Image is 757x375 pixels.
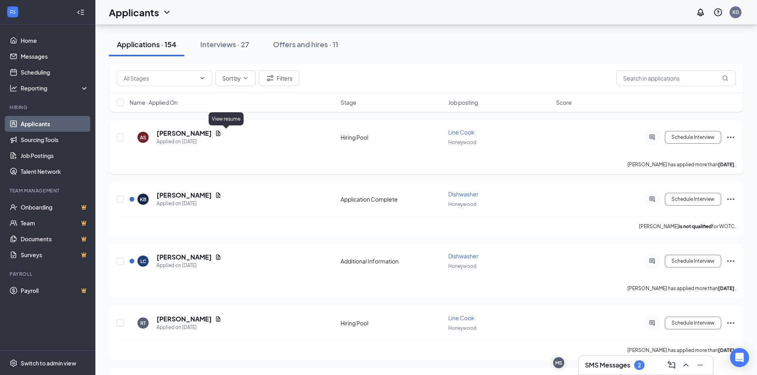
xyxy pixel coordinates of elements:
[157,323,221,331] div: Applied on [DATE]
[448,325,476,331] span: Honeywood
[21,64,89,80] a: Scheduling
[10,187,87,194] div: Team Management
[341,195,443,203] div: Application Complete
[242,75,249,81] svg: ChevronDown
[718,347,734,353] b: [DATE]
[21,132,89,148] a: Sourcing Tools
[21,163,89,179] a: Talent Network
[109,6,159,19] h1: Applicants
[341,133,443,141] div: Hiring Pool
[21,283,89,298] a: PayrollCrown
[667,360,676,370] svg: ComposeMessage
[215,192,221,198] svg: Document
[585,361,630,369] h3: SMS Messages
[157,262,221,269] div: Applied on [DATE]
[21,199,89,215] a: OnboardingCrown
[726,133,736,142] svg: Ellipses
[647,320,657,326] svg: ActiveChat
[665,131,721,144] button: Schedule Interview
[448,139,476,145] span: Honeywood
[21,33,89,48] a: Home
[448,314,474,321] span: Line Cook
[140,320,146,327] div: RT
[140,258,146,265] div: LC
[722,75,728,81] svg: MagnifyingGlass
[638,362,641,369] div: 2
[627,285,736,292] p: [PERSON_NAME] has applied more than .
[713,8,723,17] svg: QuestionInfo
[199,75,205,81] svg: ChevronDown
[273,39,338,49] div: Offers and hires · 11
[718,162,734,167] b: [DATE]
[647,196,657,202] svg: ActiveChat
[157,129,212,138] h5: [PERSON_NAME]
[10,359,17,367] svg: Settings
[209,112,244,125] div: View resume
[341,98,356,106] span: Stage
[639,223,736,230] p: [PERSON_NAME] for WOTC.
[117,39,176,49] div: Applications · 154
[341,257,443,265] div: Additional Information
[694,359,707,371] button: Minimize
[647,134,657,140] svg: ActiveChat
[647,258,657,264] svg: ActiveChat
[200,39,249,49] div: Interviews · 27
[162,8,172,17] svg: ChevronDown
[259,70,299,86] button: Filter Filters
[665,193,721,206] button: Schedule Interview
[627,347,736,354] p: [PERSON_NAME] has applied more than .
[21,84,89,92] div: Reporting
[448,263,476,269] span: Honeywood
[10,84,17,92] svg: Analysis
[21,215,89,231] a: TeamCrown
[730,348,749,367] div: Open Intercom Messenger
[627,161,736,168] p: [PERSON_NAME] has applied more than .
[448,190,478,198] span: Dishwasher
[665,359,678,371] button: ComposeMessage
[140,196,146,203] div: KB
[157,138,221,146] div: Applied on [DATE]
[157,200,221,208] div: Applied on [DATE]
[665,255,721,267] button: Schedule Interview
[77,8,85,16] svg: Collapse
[140,134,146,141] div: AS
[448,252,478,260] span: Dishwasher
[681,360,691,370] svg: ChevronUp
[124,74,196,83] input: All Stages
[21,247,89,263] a: SurveysCrown
[222,75,241,81] span: Sort by
[265,73,275,83] svg: Filter
[726,318,736,328] svg: Ellipses
[10,271,87,277] div: Payroll
[665,317,721,329] button: Schedule Interview
[448,98,478,106] span: Job posting
[695,360,705,370] svg: Minimize
[556,98,572,106] span: Score
[157,191,212,200] h5: [PERSON_NAME]
[726,256,736,266] svg: Ellipses
[616,70,736,86] input: Search in applications
[215,254,221,260] svg: Document
[215,316,221,322] svg: Document
[215,130,221,137] svg: Document
[9,8,17,16] svg: WorkstreamLogo
[448,129,474,136] span: Line Cook
[680,359,692,371] button: ChevronUp
[10,104,87,111] div: Hiring
[130,98,178,106] span: Name · Applied On
[718,285,734,291] b: [DATE]
[732,9,739,15] div: KD
[696,8,705,17] svg: Notifications
[21,48,89,64] a: Messages
[341,319,443,327] div: Hiring Pool
[726,194,736,204] svg: Ellipses
[157,315,212,323] h5: [PERSON_NAME]
[555,360,562,366] div: MS
[21,116,89,132] a: Applicants
[21,148,89,163] a: Job Postings
[215,70,256,86] button: Sort byChevronDown
[679,223,712,229] b: is not qualified
[21,231,89,247] a: DocumentsCrown
[157,253,212,262] h5: [PERSON_NAME]
[448,201,476,207] span: Honeywood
